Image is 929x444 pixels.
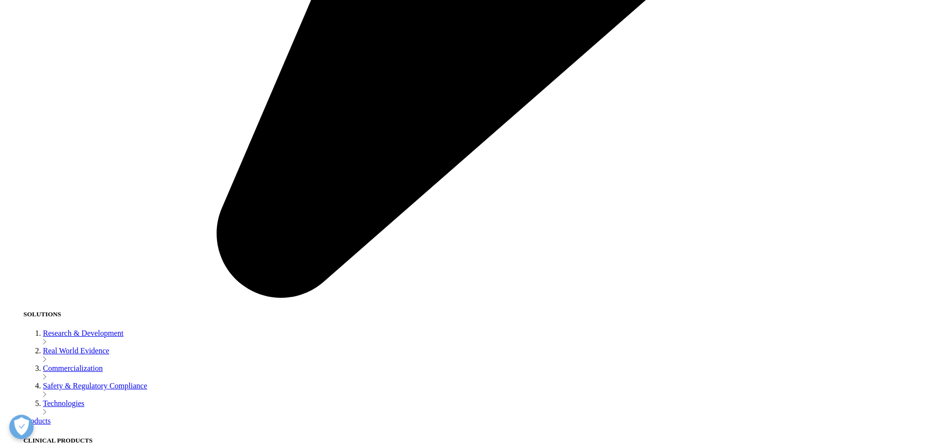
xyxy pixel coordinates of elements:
a: Products [23,417,51,425]
h5: SOLUTIONS [23,310,925,318]
button: 개방형 기본 설정 [9,415,34,439]
a: Commercialization [43,364,103,372]
a: Technologies [43,399,84,407]
a: Safety & Regulatory Compliance [43,382,147,390]
a: Research & Development [43,329,123,337]
a: Real World Evidence [43,347,109,355]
